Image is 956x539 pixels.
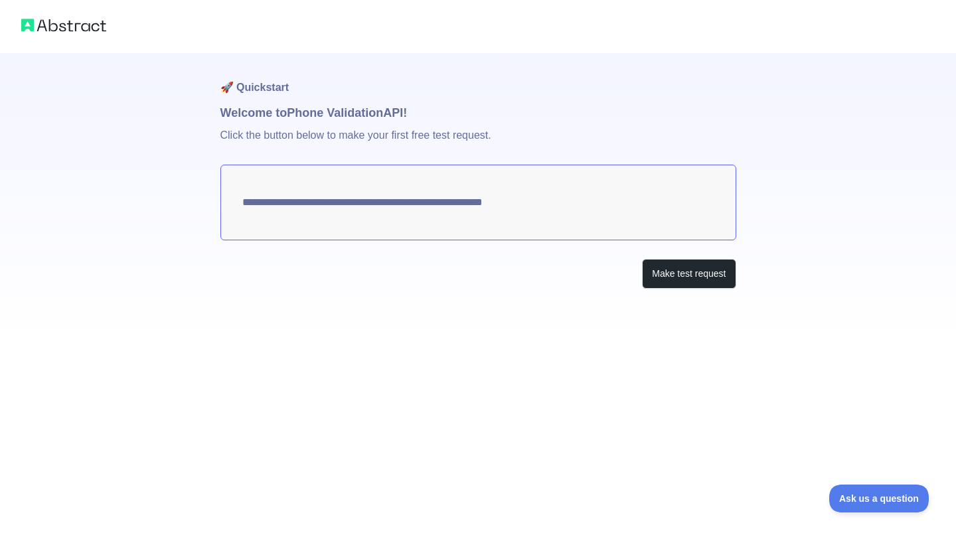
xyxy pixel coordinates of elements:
[21,16,106,35] img: Abstract logo
[642,259,736,289] button: Make test request
[220,122,736,165] p: Click the button below to make your first free test request.
[220,104,736,122] h1: Welcome to Phone Validation API!
[829,485,929,512] iframe: Toggle Customer Support
[220,53,736,104] h1: 🚀 Quickstart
